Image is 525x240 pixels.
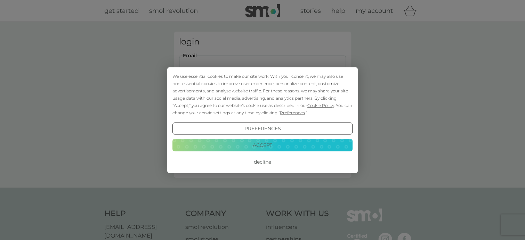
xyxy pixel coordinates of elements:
button: Decline [172,156,353,168]
span: Cookie Policy [307,102,334,108]
div: We use essential cookies to make our site work. With your consent, we may also use non-essential ... [172,72,353,116]
button: Accept [172,139,353,151]
div: Cookie Consent Prompt [167,67,358,173]
button: Preferences [172,122,353,135]
span: Preferences [280,110,305,115]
